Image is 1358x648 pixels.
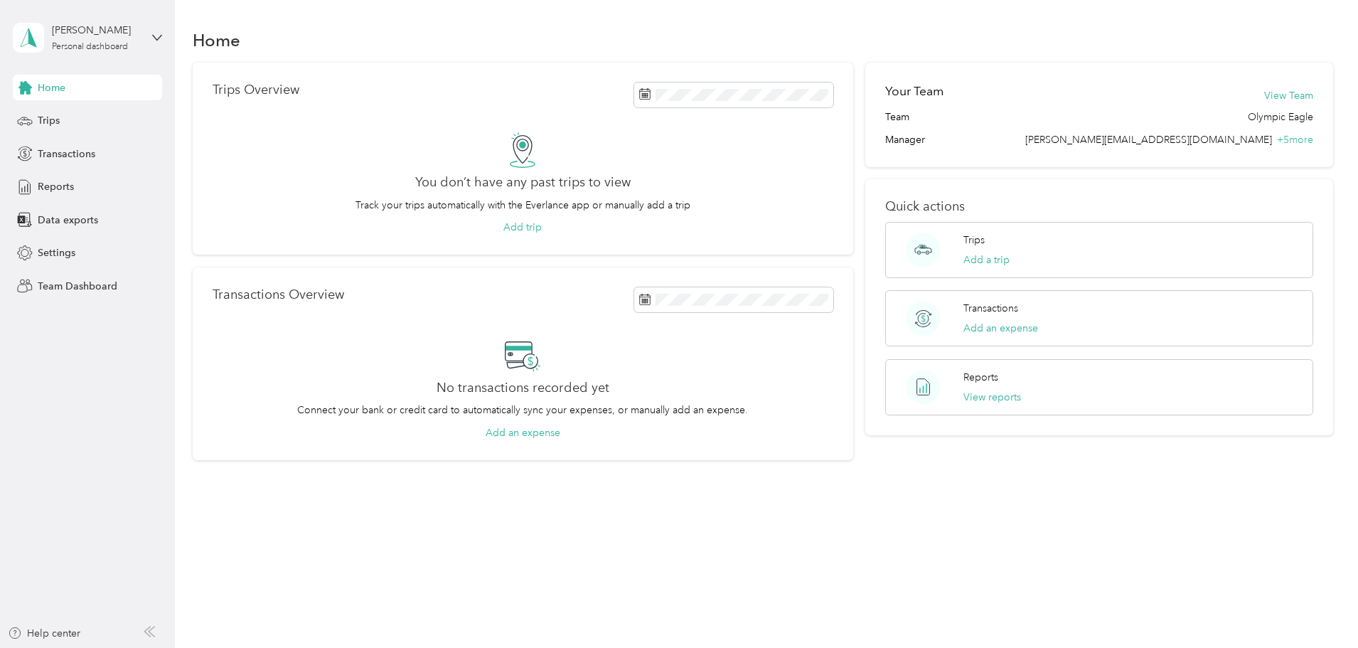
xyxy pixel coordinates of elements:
[1278,568,1358,648] iframe: Everlance-gr Chat Button Frame
[38,179,74,194] span: Reports
[355,198,690,213] p: Track your trips automatically with the Everlance app or manually add a trip
[213,287,344,302] p: Transactions Overview
[963,253,1010,267] button: Add a trip
[38,213,98,228] span: Data exports
[963,301,1018,316] p: Transactions
[1248,110,1313,124] span: Olympic Eagle
[885,132,925,147] span: Manager
[415,175,631,190] h2: You don’t have any past trips to view
[38,245,75,260] span: Settings
[885,83,943,100] h2: Your Team
[1264,88,1313,103] button: View Team
[52,43,128,51] div: Personal dashboard
[38,113,60,128] span: Trips
[486,425,560,440] button: Add an expense
[38,80,65,95] span: Home
[52,23,141,38] div: [PERSON_NAME]
[1277,134,1313,146] span: + 5 more
[963,233,985,248] p: Trips
[297,403,748,418] p: Connect your bank or credit card to automatically sync your expenses, or manually add an expense.
[213,83,299,97] p: Trips Overview
[1025,134,1272,146] span: [PERSON_NAME][EMAIL_ADDRESS][DOMAIN_NAME]
[193,33,240,48] h1: Home
[437,381,609,395] h2: No transactions recorded yet
[8,626,80,641] button: Help center
[885,110,909,124] span: Team
[963,390,1021,405] button: View reports
[503,220,542,235] button: Add trip
[38,147,95,161] span: Transactions
[963,321,1038,336] button: Add an expense
[963,370,998,385] p: Reports
[885,199,1313,214] p: Quick actions
[38,279,117,294] span: Team Dashboard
